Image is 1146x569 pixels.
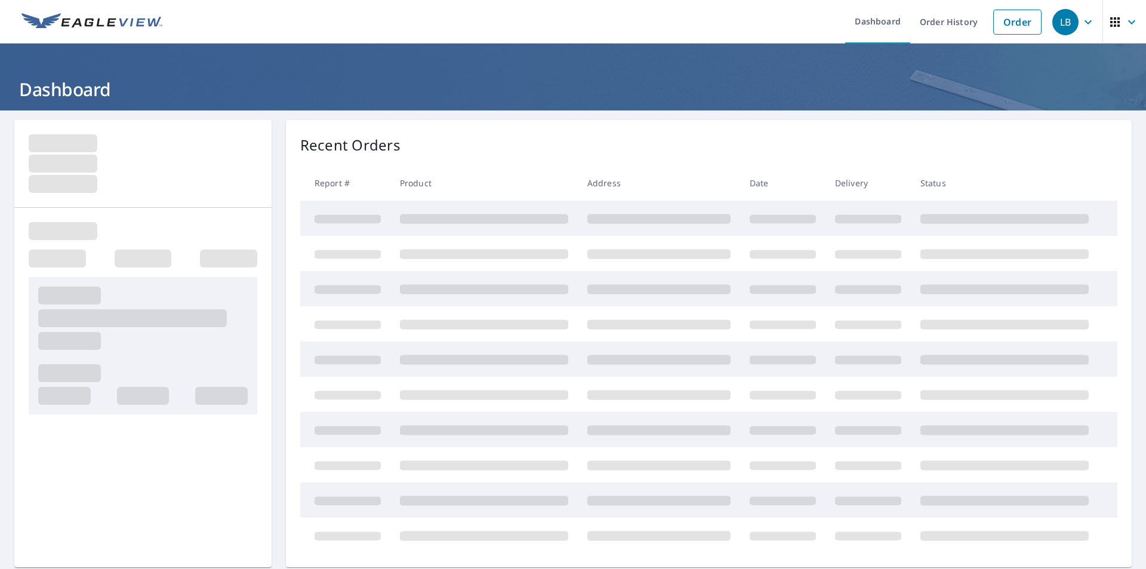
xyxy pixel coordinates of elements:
img: EV Logo [21,13,162,31]
div: LB [1052,9,1079,35]
a: Order [993,10,1042,35]
th: Delivery [825,165,911,201]
th: Date [740,165,825,201]
th: Address [578,165,740,201]
th: Status [911,165,1098,201]
h1: Dashboard [14,77,1132,102]
th: Product [390,165,578,201]
th: Report # [300,165,390,201]
p: Recent Orders [300,134,401,156]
